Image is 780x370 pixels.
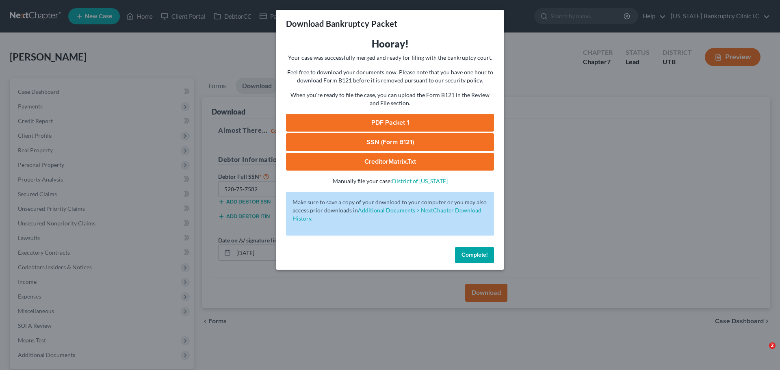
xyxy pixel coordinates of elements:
a: CreditorMatrix.txt [286,153,494,171]
iframe: Intercom live chat [752,342,772,362]
h3: Download Bankruptcy Packet [286,18,397,29]
p: When you're ready to file the case, you can upload the Form B121 in the Review and File section. [286,91,494,107]
span: 2 [769,342,776,349]
button: Complete! [455,247,494,263]
a: PDF Packet 1 [286,114,494,132]
p: Your case was successfully merged and ready for filing with the bankruptcy court. [286,54,494,62]
a: Additional Documents > NextChapter Download History. [292,207,481,222]
span: Complete! [461,251,487,258]
p: Make sure to save a copy of your download to your computer or you may also access prior downloads in [292,198,487,223]
h3: Hooray! [286,37,494,50]
p: Feel free to download your documents now. Please note that you have one hour to download Form B12... [286,68,494,84]
a: District of [US_STATE] [392,177,448,184]
p: Manually file your case: [286,177,494,185]
a: SSN (Form B121) [286,133,494,151]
